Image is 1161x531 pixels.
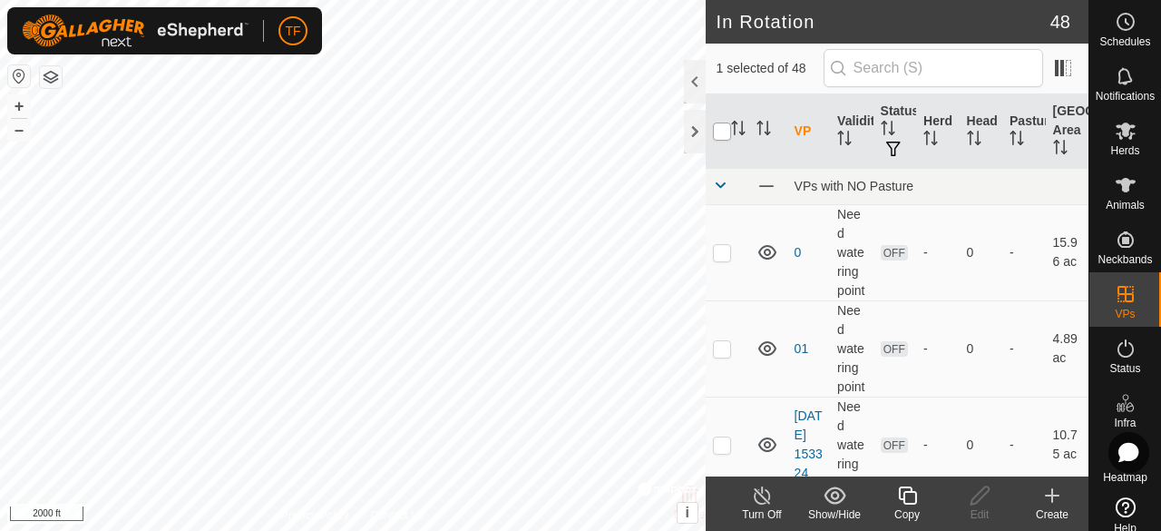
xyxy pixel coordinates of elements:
a: 0 [795,245,802,260]
th: Head [960,94,1002,169]
a: [DATE] 153324 [795,408,823,480]
div: Show/Hide [798,506,871,523]
span: OFF [881,341,908,357]
p-sorticon: Activate to sort [731,123,746,138]
div: - [923,243,951,262]
div: - [923,339,951,359]
div: Edit [943,506,1016,523]
td: Need watering point [830,204,873,300]
input: Search (S) [824,49,1043,87]
span: OFF [881,438,908,453]
h2: In Rotation [717,11,1050,33]
span: VPs [1115,309,1135,320]
span: 1 selected of 48 [717,59,824,78]
td: Need watering point [830,300,873,397]
a: 01 [795,341,809,356]
td: 15.96 ac [1046,204,1088,300]
td: 4.89 ac [1046,300,1088,397]
p-sorticon: Activate to sort [967,133,981,148]
th: Status [873,94,916,169]
button: Map Layers [40,66,62,88]
p-sorticon: Activate to sort [837,133,852,148]
td: 10.75 ac [1046,397,1088,493]
td: - [1002,204,1045,300]
span: Infra [1114,418,1136,428]
a: Contact Us [370,507,424,524]
button: Reset Map [8,65,30,87]
td: - [1002,397,1045,493]
td: 0 [960,300,1002,397]
div: Copy [871,506,943,523]
span: Notifications [1096,91,1155,102]
span: Herds [1110,145,1139,156]
img: Gallagher Logo [22,15,249,47]
p-sorticon: Activate to sort [1010,133,1024,148]
span: OFF [881,245,908,261]
span: Neckbands [1098,254,1152,265]
th: [GEOGRAPHIC_DATA] Area [1046,94,1088,169]
p-sorticon: Activate to sort [923,133,938,148]
button: + [8,95,30,117]
td: - [1002,300,1045,397]
div: - [923,436,951,455]
p-sorticon: Activate to sort [756,123,771,138]
a: Privacy Policy [281,507,349,524]
button: – [8,119,30,141]
th: Pasture [1002,94,1045,169]
th: Herd [916,94,959,169]
td: 0 [960,397,1002,493]
span: i [685,505,688,520]
span: 48 [1050,8,1070,35]
th: VP [787,94,830,169]
span: Schedules [1099,36,1150,47]
div: Turn Off [726,506,798,523]
div: VPs with NO Pasture [795,179,1081,193]
p-sorticon: Activate to sort [1053,143,1068,157]
td: Need watering point [830,397,873,493]
span: Status [1109,363,1140,374]
button: i [678,503,698,523]
span: Heatmap [1103,472,1147,483]
div: Create [1016,506,1088,523]
span: Animals [1106,200,1145,211]
th: Validity [830,94,873,169]
td: 0 [960,204,1002,300]
span: TF [285,22,300,41]
p-sorticon: Activate to sort [881,123,895,138]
